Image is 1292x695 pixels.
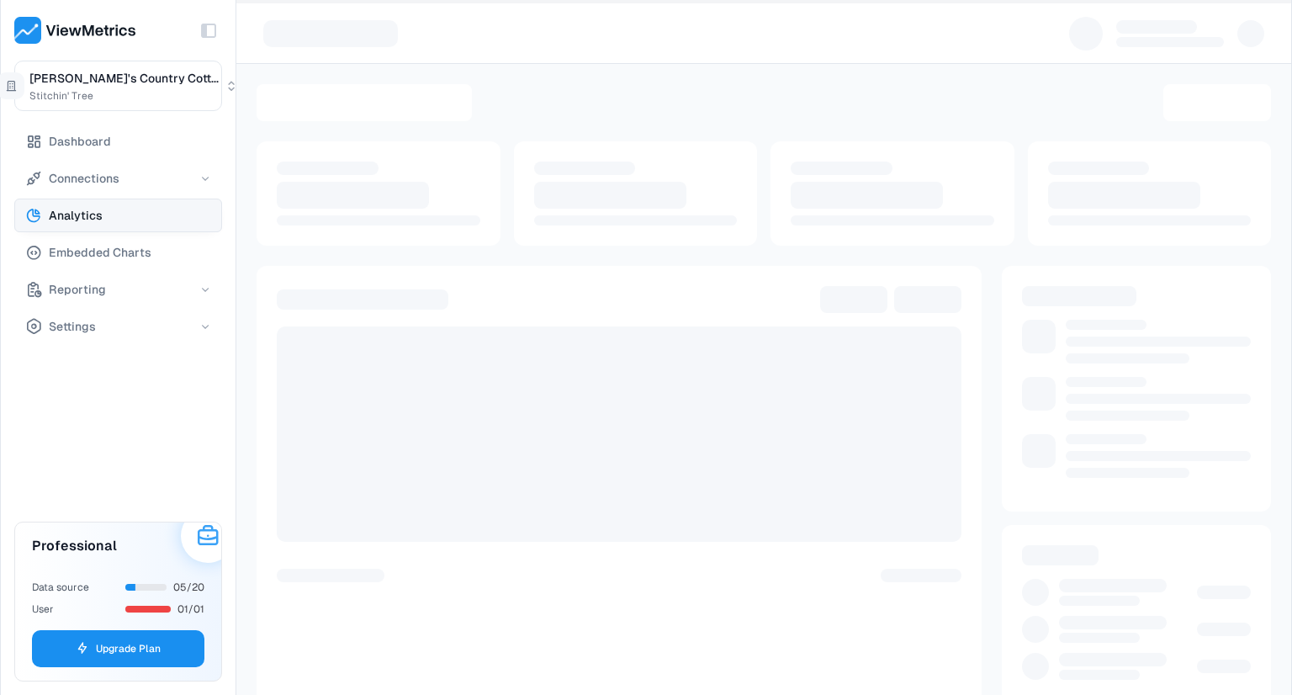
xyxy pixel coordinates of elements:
[14,125,222,158] button: Dashboard
[173,580,204,595] span: 05/20
[14,236,222,269] button: Embedded Charts
[49,168,119,188] span: Connections
[32,602,54,616] span: User
[14,17,136,44] img: ViewMetrics's logo with text
[49,279,106,300] span: Reporting
[49,205,103,225] span: Analytics
[29,88,93,103] span: Stitchin' Tree
[14,310,222,343] button: Settings
[14,273,222,306] button: Reporting
[177,602,204,617] span: 01/01
[32,581,89,594] span: Data source
[49,242,151,263] span: Embedded Charts
[49,316,96,337] span: Settings
[49,131,111,151] span: Dashboard
[32,630,204,667] button: Upgrade Plan
[29,68,219,88] span: [PERSON_NAME]'s Country Cott...
[32,536,117,556] h3: Professional
[14,162,222,195] button: Connections
[14,199,222,232] button: Analytics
